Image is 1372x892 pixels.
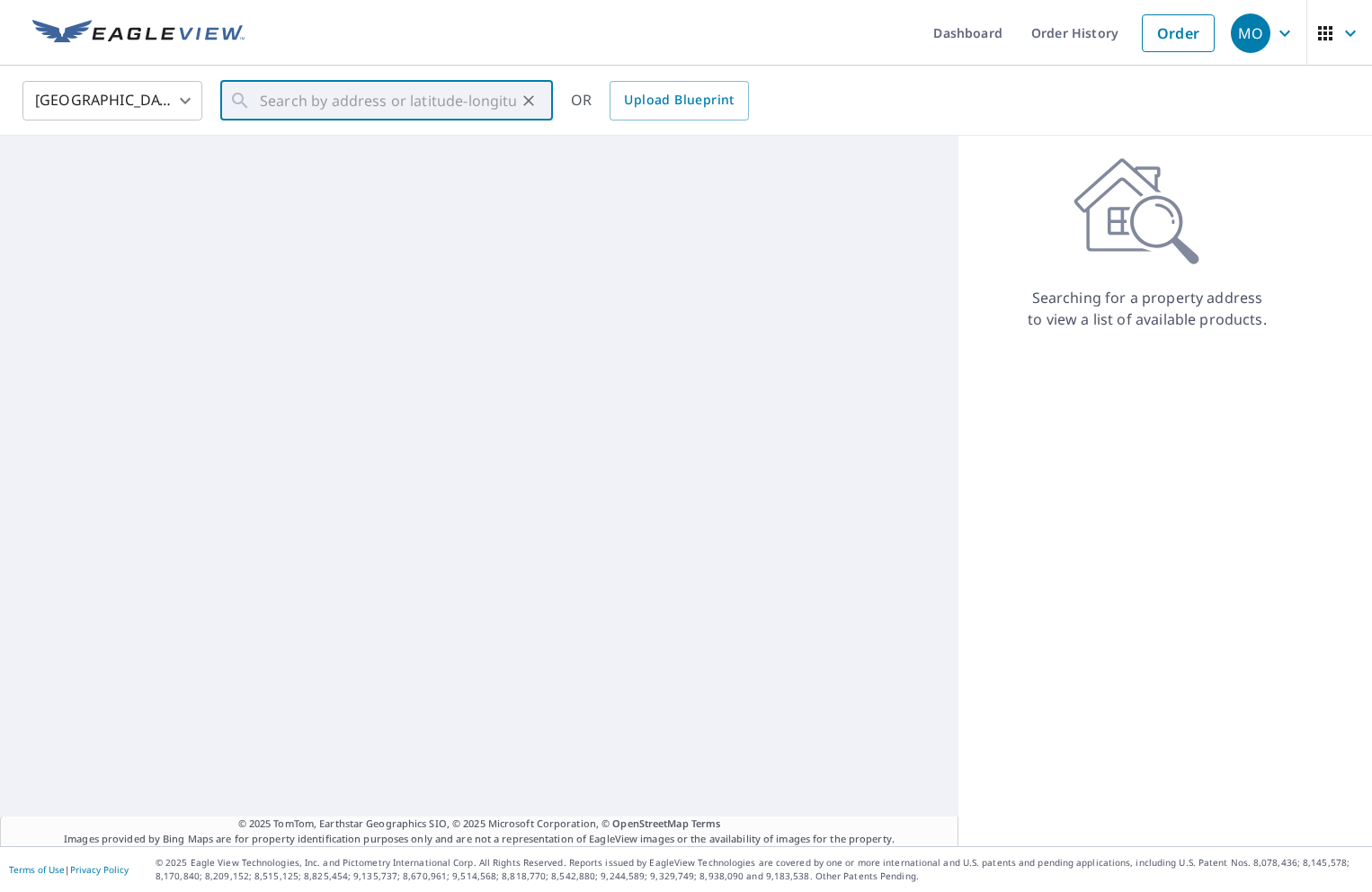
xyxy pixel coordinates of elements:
[32,20,245,47] img: EV Logo
[1142,14,1215,52] a: Order
[9,864,129,875] p: |
[238,816,721,832] span: © 2025 TomTom, Earthstar Geographics SIO, © 2025 Microsoft Corporation, ©
[22,76,202,126] div: [GEOGRAPHIC_DATA]
[691,816,721,830] a: Terms
[610,81,748,120] a: Upload Blueprint
[260,76,516,126] input: Search by address or latitude-longitude
[624,89,734,111] span: Upload Blueprint
[1027,287,1268,330] p: Searching for a property address to view a list of available products.
[516,88,541,113] button: Clear
[70,863,129,876] a: Privacy Policy
[1231,13,1270,53] div: MO
[9,863,65,876] a: Terms of Use
[571,81,749,120] div: OR
[612,816,688,830] a: OpenStreetMap
[156,856,1363,883] p: © 2025 Eagle View Technologies, Inc. and Pictometry International Corp. All Rights Reserved. Repo...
